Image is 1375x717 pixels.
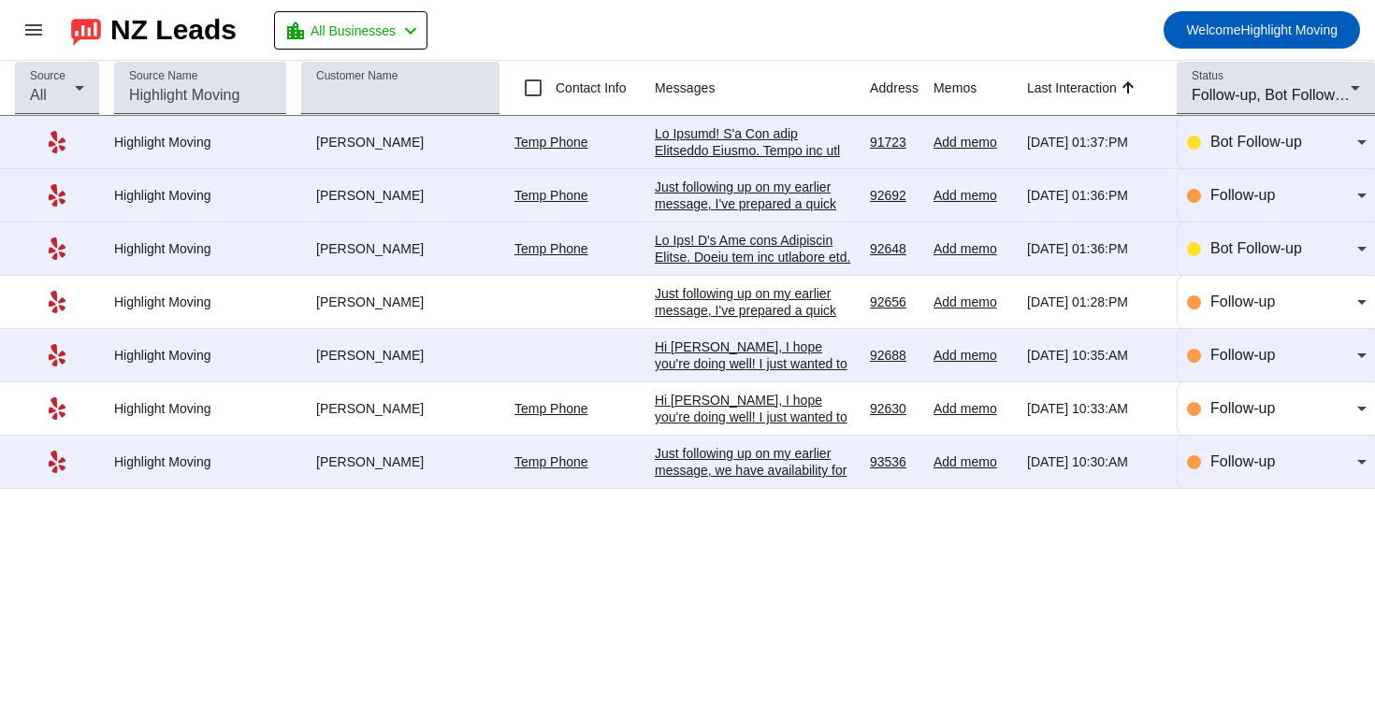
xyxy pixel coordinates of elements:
[46,184,68,207] mat-icon: Yelp
[655,445,855,714] div: Just following up on my earlier message, we have availability for [DATE], and I'd be happy to hel...
[114,453,286,470] div: Highlight Moving
[1027,240,1162,257] div: [DATE] 01:36:PM
[274,11,427,50] button: All Businesses
[1186,22,1240,37] span: Welcome
[46,397,68,420] mat-icon: Yelp
[110,17,237,43] div: NZ Leads
[301,134,499,151] div: [PERSON_NAME]
[870,453,919,470] div: 93536
[1192,70,1223,82] mat-label: Status
[301,187,499,204] div: [PERSON_NAME]
[311,18,396,44] span: All Businesses
[655,61,870,116] th: Messages
[514,401,588,416] a: Temp Phone
[655,285,855,605] div: Just following up on my earlier message, I've prepared a quick personal estimate for you to help ...
[301,240,499,257] div: [PERSON_NAME]
[46,237,68,260] mat-icon: Yelp
[870,240,919,257] div: 92648
[301,294,499,310] div: [PERSON_NAME]
[1210,400,1275,416] span: Follow-up
[1027,187,1162,204] div: [DATE] 01:36:PM
[1210,294,1275,309] span: Follow-up
[30,70,65,82] mat-label: Source
[71,14,101,46] img: logo
[1210,187,1275,203] span: Follow-up
[1192,87,1356,103] span: Follow-up, Bot Follow-up
[284,20,307,42] mat-icon: location_city
[1027,134,1162,151] div: [DATE] 01:37:PM
[22,19,45,41] mat-icon: menu
[514,188,588,203] a: Temp Phone
[514,135,588,150] a: Temp Phone
[655,392,855,610] div: Hi [PERSON_NAME], I hope you're doing well! I just wanted to follow up and see if you're still co...
[1027,347,1162,364] div: [DATE] 10:35:AM
[870,134,919,151] div: 91723
[316,70,398,82] mat-label: Customer Name
[934,134,1012,151] div: Add memo
[934,240,1012,257] div: Add memo
[870,187,919,204] div: 92692
[552,79,627,97] label: Contact Info
[114,294,286,310] div: Highlight Moving
[1210,134,1302,150] span: Bot Follow-up
[46,131,68,153] mat-icon: Yelp
[1027,79,1117,97] div: Last Interaction
[114,240,286,257] div: Highlight Moving
[1027,400,1162,417] div: [DATE] 10:33:AM
[870,294,919,310] div: 92656
[1210,347,1275,363] span: Follow-up
[46,344,68,366] mat-icon: Yelp
[514,241,588,256] a: Temp Phone
[114,134,286,151] div: Highlight Moving
[30,87,47,103] span: All
[114,187,286,204] div: Highlight Moving
[114,347,286,364] div: Highlight Moving
[114,400,286,417] div: Highlight Moving
[1186,17,1338,43] span: Highlight Moving
[1027,294,1162,310] div: [DATE] 01:28:PM
[301,400,499,417] div: [PERSON_NAME]
[1210,453,1275,469] span: Follow-up
[934,453,1012,470] div: Add memo
[46,291,68,313] mat-icon: Yelp
[934,400,1012,417] div: Add memo
[870,347,919,364] div: 92688
[1027,453,1162,470] div: [DATE] 10:30:AM
[514,454,588,469] a: Temp Phone
[129,70,197,82] mat-label: Source Name
[870,400,919,417] div: 92630
[301,347,499,364] div: [PERSON_NAME]
[129,84,271,107] input: Highlight Moving
[934,187,1012,204] div: Add memo
[655,179,855,498] div: Just following up on my earlier message, I've prepared a quick personal estimate for you to help ...
[934,294,1012,310] div: Add memo
[1164,11,1360,49] button: WelcomeHighlight Moving
[934,347,1012,364] div: Add memo
[1210,240,1302,256] span: Bot Follow-up
[301,453,499,470] div: [PERSON_NAME]
[870,61,934,116] th: Address
[934,61,1027,116] th: Memos
[655,338,855,557] div: Hi [PERSON_NAME], I hope you're doing well! I just wanted to follow up and see if you're still co...
[399,20,422,42] mat-icon: chevron_left
[46,451,68,473] mat-icon: Yelp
